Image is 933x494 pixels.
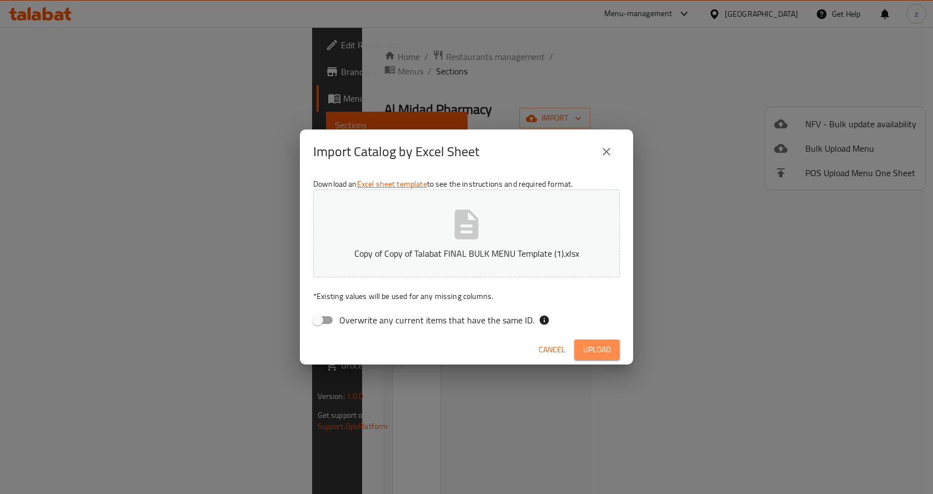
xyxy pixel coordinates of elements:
span: Overwrite any current items that have the same ID. [339,313,534,327]
button: Cancel [534,340,570,360]
span: Cancel [539,343,565,357]
h2: Import Catalog by Excel Sheet [313,143,479,161]
button: Upload [574,340,620,360]
a: Excel sheet template [357,177,427,191]
p: Copy of Copy of Talabat FINAL BULK MENU Template (1).xlsx [330,247,603,260]
div: Download an to see the instructions and required format. [300,174,633,335]
button: Copy of Copy of Talabat FINAL BULK MENU Template (1).xlsx [313,189,620,277]
svg: If the overwrite option isn't selected, then the items that match an existing ID will be ignored ... [539,315,550,326]
span: Upload [583,343,611,357]
button: close [593,138,620,165]
p: Existing values will be used for any missing columns. [313,291,620,302]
